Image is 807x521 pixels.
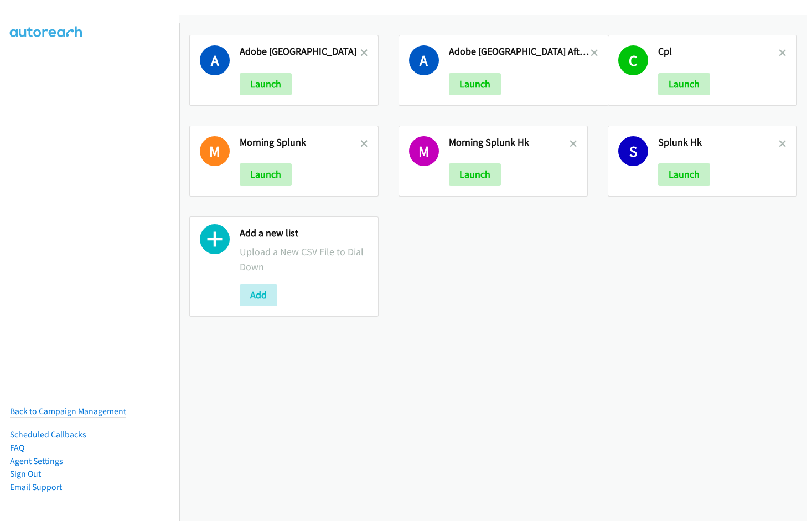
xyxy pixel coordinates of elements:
a: FAQ [10,442,24,453]
h1: A [200,45,230,75]
button: Launch [449,73,501,95]
h1: M [409,136,439,166]
h2: Cpl [658,45,779,58]
a: Back to Campaign Management [10,406,126,416]
a: Scheduled Callbacks [10,429,86,440]
a: Sign Out [10,468,41,479]
h2: Add a new list [240,227,368,240]
button: Add [240,284,277,306]
button: Launch [658,73,710,95]
h1: C [618,45,648,75]
h2: Morning Splunk [240,136,360,149]
button: Launch [449,163,501,185]
h1: M [200,136,230,166]
button: Launch [658,163,710,185]
button: Launch [240,163,292,185]
p: Upload a New CSV File to Dial Down [240,244,368,274]
h2: Morning Splunk Hk [449,136,570,149]
button: Launch [240,73,292,95]
h2: Adobe [GEOGRAPHIC_DATA] Afternoon [449,45,591,58]
a: Agent Settings [10,456,63,466]
h1: A [409,45,439,75]
a: Email Support [10,482,62,492]
h2: Splunk Hk [658,136,779,149]
h1: S [618,136,648,166]
h2: Adobe [GEOGRAPHIC_DATA] [240,45,360,58]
